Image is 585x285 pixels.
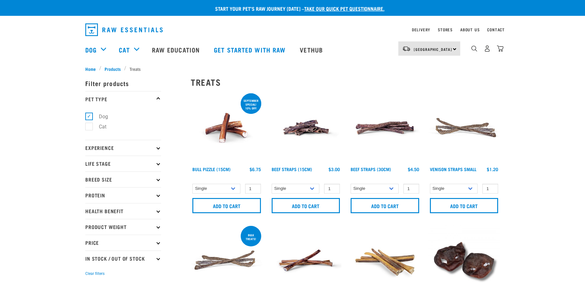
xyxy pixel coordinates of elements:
[191,92,262,164] img: Bull Pizzle
[484,45,491,52] img: user.png
[351,198,419,213] input: Add to cart
[241,230,261,244] div: BULK TREATS!
[85,45,97,54] a: Dog
[85,171,161,187] p: Breed Size
[272,198,340,213] input: Add to cart
[146,37,208,62] a: Raw Education
[349,92,421,164] img: Raw Essentials Beef Straps 6 Pack
[438,28,453,31] a: Stores
[430,168,476,170] a: Venison Straps Small
[241,96,261,113] div: September special! 10% off!
[471,46,477,52] img: home-icon-1@2x.png
[85,65,96,72] span: Home
[403,184,419,194] input: 1
[85,156,161,171] p: Life Stage
[85,65,500,72] nav: breadcrumbs
[119,45,130,54] a: Cat
[85,203,161,219] p: Health Benefit
[85,91,161,107] p: Pet Type
[324,184,340,194] input: 1
[85,23,163,36] img: Raw Essentials Logo
[272,168,312,170] a: Beef Straps (15cm)
[245,184,261,194] input: 1
[208,37,293,62] a: Get started with Raw
[85,65,99,72] a: Home
[414,48,452,50] span: [GEOGRAPHIC_DATA]
[428,92,500,164] img: Venison Straps
[85,219,161,235] p: Product Weight
[89,113,111,121] label: Dog
[412,28,430,31] a: Delivery
[250,167,261,172] div: $6.75
[351,168,391,170] a: Beef Straps (30cm)
[80,21,505,39] nav: dropdown navigation
[192,168,231,170] a: Bull Pizzle (15cm)
[402,46,411,52] img: van-moving.png
[487,28,505,31] a: Contact
[329,167,340,172] div: $3.00
[85,235,161,251] p: Price
[89,123,109,131] label: Cat
[304,7,384,10] a: take our quick pet questionnaire.
[460,28,479,31] a: About Us
[430,198,498,213] input: Add to cart
[85,140,161,156] p: Experience
[408,167,419,172] div: $4.50
[85,251,161,266] p: In Stock / Out Of Stock
[105,65,121,72] span: Products
[85,271,105,276] button: Clear filters
[101,65,124,72] a: Products
[192,198,261,213] input: Add to cart
[487,167,498,172] div: $1.20
[482,184,498,194] input: 1
[85,187,161,203] p: Protein
[85,75,161,91] p: Filter products
[497,45,504,52] img: home-icon@2x.png
[191,77,500,87] h2: Treats
[270,92,342,164] img: Raw Essentials Beef Straps 15cm 6 Pack
[293,37,331,62] a: Vethub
